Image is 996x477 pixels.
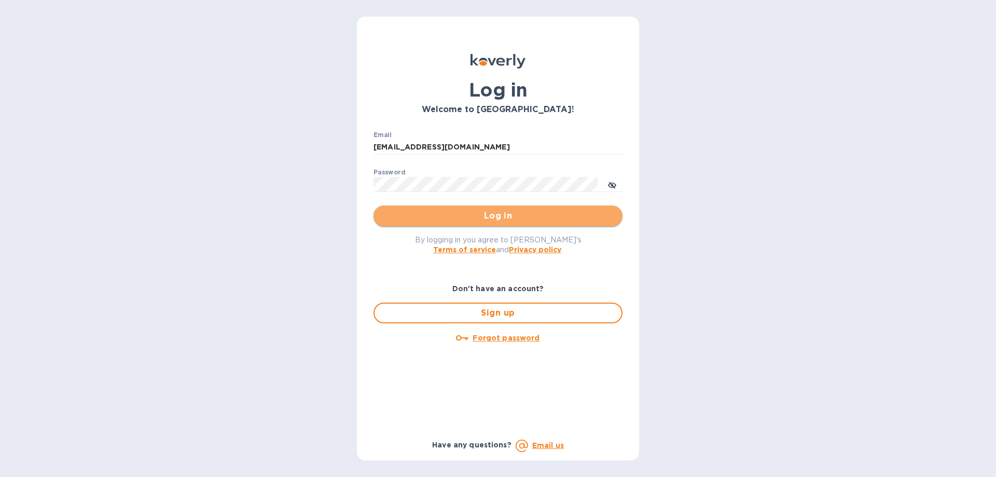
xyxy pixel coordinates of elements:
[473,334,539,342] u: Forgot password
[374,132,392,138] label: Email
[415,236,582,254] span: By logging in you agree to [PERSON_NAME]'s and .
[452,284,544,293] b: Don't have an account?
[432,441,511,449] b: Have any questions?
[374,169,405,175] label: Password
[374,206,622,226] button: Log in
[374,140,622,155] input: Enter email address
[602,174,622,195] button: toggle password visibility
[471,54,525,69] img: Koverly
[374,79,622,101] h1: Log in
[374,303,622,323] button: Sign up
[374,105,622,115] h3: Welcome to [GEOGRAPHIC_DATA]!
[383,307,613,319] span: Sign up
[509,246,561,254] a: Privacy policy
[433,246,496,254] a: Terms of service
[382,210,614,222] span: Log in
[532,441,564,449] a: Email us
